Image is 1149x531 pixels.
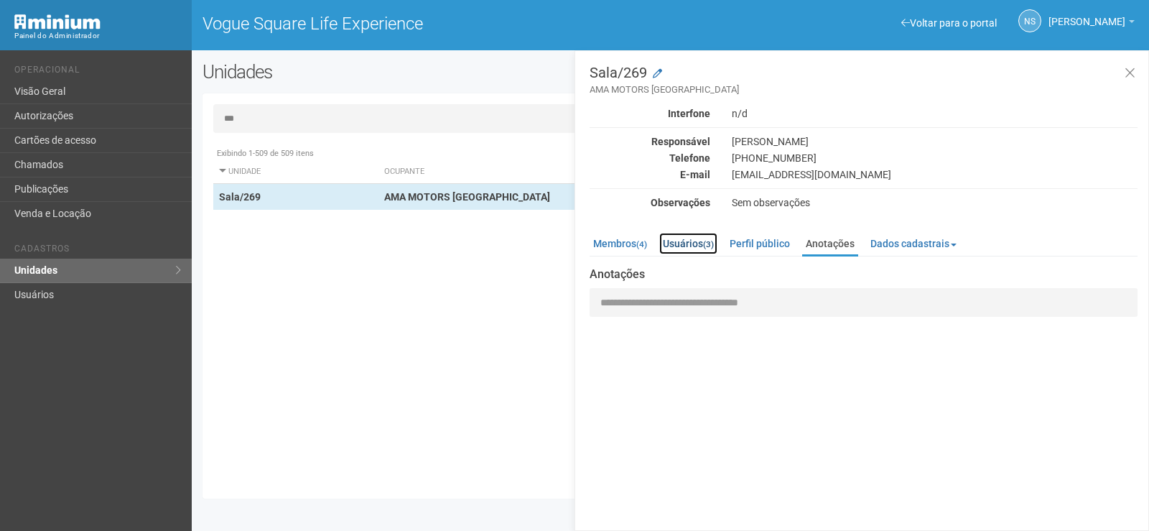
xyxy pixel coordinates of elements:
a: Anotações [802,233,858,257]
strong: Anotações [590,268,1138,281]
div: Exibindo 1-509 de 509 itens [213,147,1127,160]
li: Operacional [14,65,181,80]
li: Cadastros [14,244,181,259]
div: [EMAIL_ADDRESS][DOMAIN_NAME] [721,168,1148,181]
span: Nicolle Silva [1048,2,1125,27]
div: n/d [721,107,1148,120]
div: Responsável [579,135,721,148]
div: Observações [579,196,721,209]
div: [PERSON_NAME] [721,135,1148,148]
div: Interfone [579,107,721,120]
small: (4) [636,239,647,249]
div: Sem observações [721,196,1148,209]
div: E-mail [579,168,721,181]
div: Telefone [579,152,721,165]
a: NS [1018,9,1041,32]
img: Minium [14,14,101,29]
a: Dados cadastrais [867,233,960,254]
a: [PERSON_NAME] [1048,18,1135,29]
small: (3) [703,239,714,249]
strong: Sala/269 [219,191,261,203]
a: Voltar para o portal [901,17,997,29]
h1: Vogue Square Life Experience [203,14,660,33]
a: Membros(4) [590,233,651,254]
small: AMA MOTORS [GEOGRAPHIC_DATA] [590,83,1138,96]
h3: Sala/269 [590,65,1138,96]
th: Unidade: activate to sort column ascending [213,160,378,184]
a: Perfil público [726,233,794,254]
div: Painel do Administrador [14,29,181,42]
a: Modificar a unidade [653,67,662,81]
h2: Unidades [203,61,580,83]
strong: AMA MOTORS [GEOGRAPHIC_DATA] [384,191,550,203]
div: [PHONE_NUMBER] [721,152,1148,165]
a: Usuários(3) [659,233,717,254]
th: Ocupante: activate to sort column ascending [378,160,740,184]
